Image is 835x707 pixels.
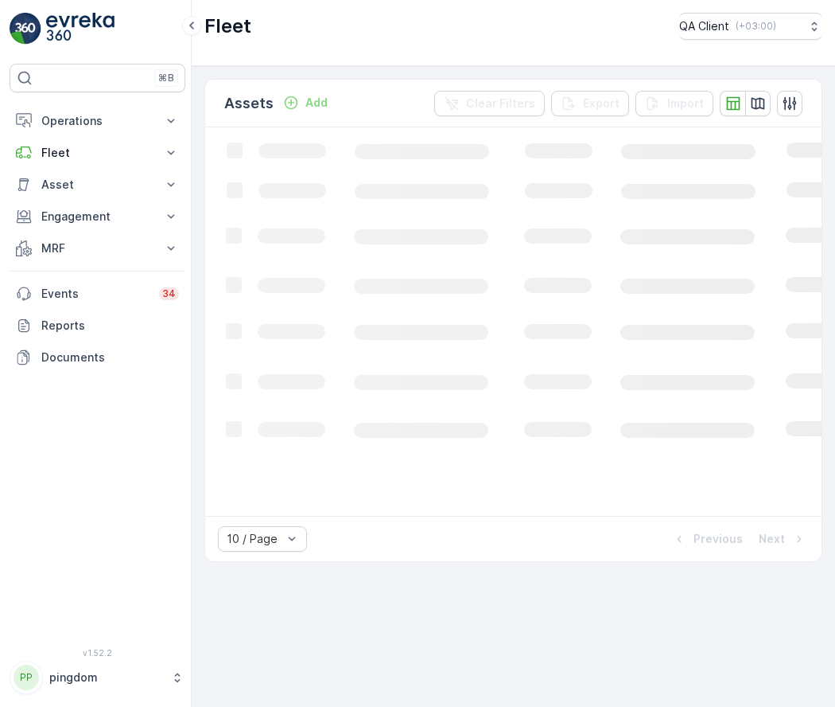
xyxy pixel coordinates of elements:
[693,531,743,547] p: Previous
[10,169,185,201] button: Asset
[41,177,153,193] p: Asset
[10,310,185,342] a: Reports
[10,13,41,45] img: logo
[757,529,809,549] button: Next
[158,72,174,84] p: ⌘B
[551,91,629,116] button: Export
[759,531,785,547] p: Next
[224,92,274,115] p: Assets
[10,232,185,264] button: MRF
[10,342,185,373] a: Documents
[670,529,744,549] button: Previous
[41,145,153,161] p: Fleet
[41,318,179,334] p: Reports
[667,96,704,111] p: Import
[10,661,185,694] button: PPpingdom
[162,287,176,300] p: 34
[41,240,153,256] p: MRF
[10,105,185,137] button: Operations
[41,209,153,225] p: Engagement
[10,137,185,169] button: Fleet
[41,113,153,129] p: Operations
[434,91,545,116] button: Clear Filters
[204,14,251,39] p: Fleet
[635,91,713,116] button: Import
[46,13,115,45] img: logo_light-DOdMpM7g.png
[41,286,150,302] p: Events
[466,96,535,111] p: Clear Filters
[10,201,185,232] button: Engagement
[583,96,619,111] p: Export
[49,670,163,686] p: pingdom
[10,278,185,310] a: Events34
[277,93,334,112] button: Add
[305,95,328,111] p: Add
[14,665,39,690] div: PP
[679,18,729,34] p: QA Client
[679,13,822,40] button: QA Client(+03:00)
[736,20,776,33] p: ( +03:00 )
[41,350,179,365] p: Documents
[10,648,185,658] span: v 1.52.2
